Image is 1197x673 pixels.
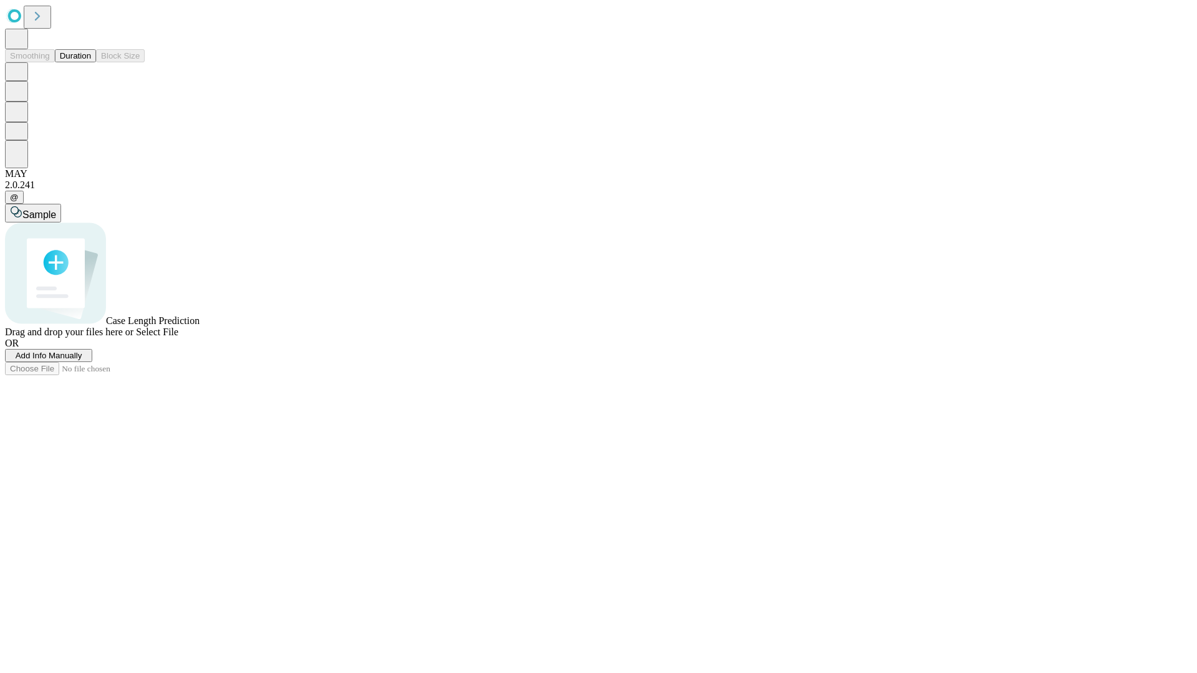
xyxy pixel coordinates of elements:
[5,338,19,348] span: OR
[5,204,61,222] button: Sample
[106,315,199,326] span: Case Length Prediction
[136,327,178,337] span: Select File
[10,193,19,202] span: @
[5,168,1192,179] div: MAY
[55,49,96,62] button: Duration
[5,179,1192,191] div: 2.0.241
[5,191,24,204] button: @
[96,49,145,62] button: Block Size
[5,327,133,337] span: Drag and drop your files here or
[22,209,56,220] span: Sample
[5,349,92,362] button: Add Info Manually
[5,49,55,62] button: Smoothing
[16,351,82,360] span: Add Info Manually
